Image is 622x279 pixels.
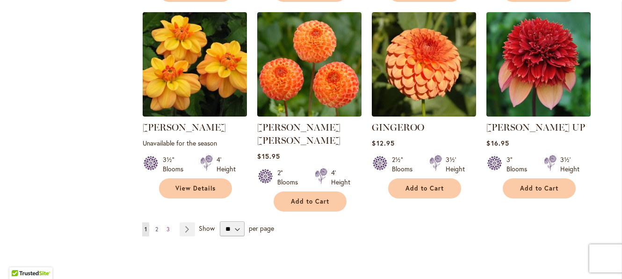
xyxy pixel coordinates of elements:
span: Add to Cart [405,184,444,192]
span: 2 [155,226,158,233]
span: $15.95 [257,152,280,161]
span: $16.95 [486,139,509,147]
div: 3½' Height [560,155,579,174]
a: 3 [164,222,172,236]
a: GINGEROO [372,110,476,118]
img: GINGER WILLO [257,12,362,117]
a: GINGER WILLO [257,110,362,118]
a: [PERSON_NAME] [PERSON_NAME] [257,122,340,146]
img: GITTY UP [486,12,591,117]
div: 3½" Blooms [163,155,189,174]
a: GINGEROO [372,122,424,133]
span: Show [199,224,215,233]
span: Add to Cart [520,184,558,192]
div: 4' Height [331,168,350,187]
a: [PERSON_NAME] [143,122,226,133]
iframe: Launch Accessibility Center [7,246,33,272]
div: 2½" Blooms [392,155,418,174]
div: 2" Blooms [277,168,304,187]
div: 4' Height [217,155,236,174]
span: View Details [175,184,216,192]
button: Add to Cart [388,178,461,198]
img: GINGEROO [372,12,476,117]
a: View Details [159,178,232,198]
span: per page [249,224,274,233]
div: 3" Blooms [506,155,533,174]
button: Add to Cart [503,178,576,198]
span: 1 [145,226,147,233]
a: 2 [153,222,160,236]
span: Add to Cart [291,198,329,206]
button: Add to Cart [274,191,347,212]
img: Ginger Snap [143,12,247,117]
a: GITTY UP [486,110,591,118]
span: 3 [166,226,170,233]
a: Ginger Snap [143,110,247,118]
a: [PERSON_NAME] UP [486,122,585,133]
div: 3½' Height [446,155,465,174]
span: $12.95 [372,139,394,147]
p: Unavailable for the season [143,139,247,147]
